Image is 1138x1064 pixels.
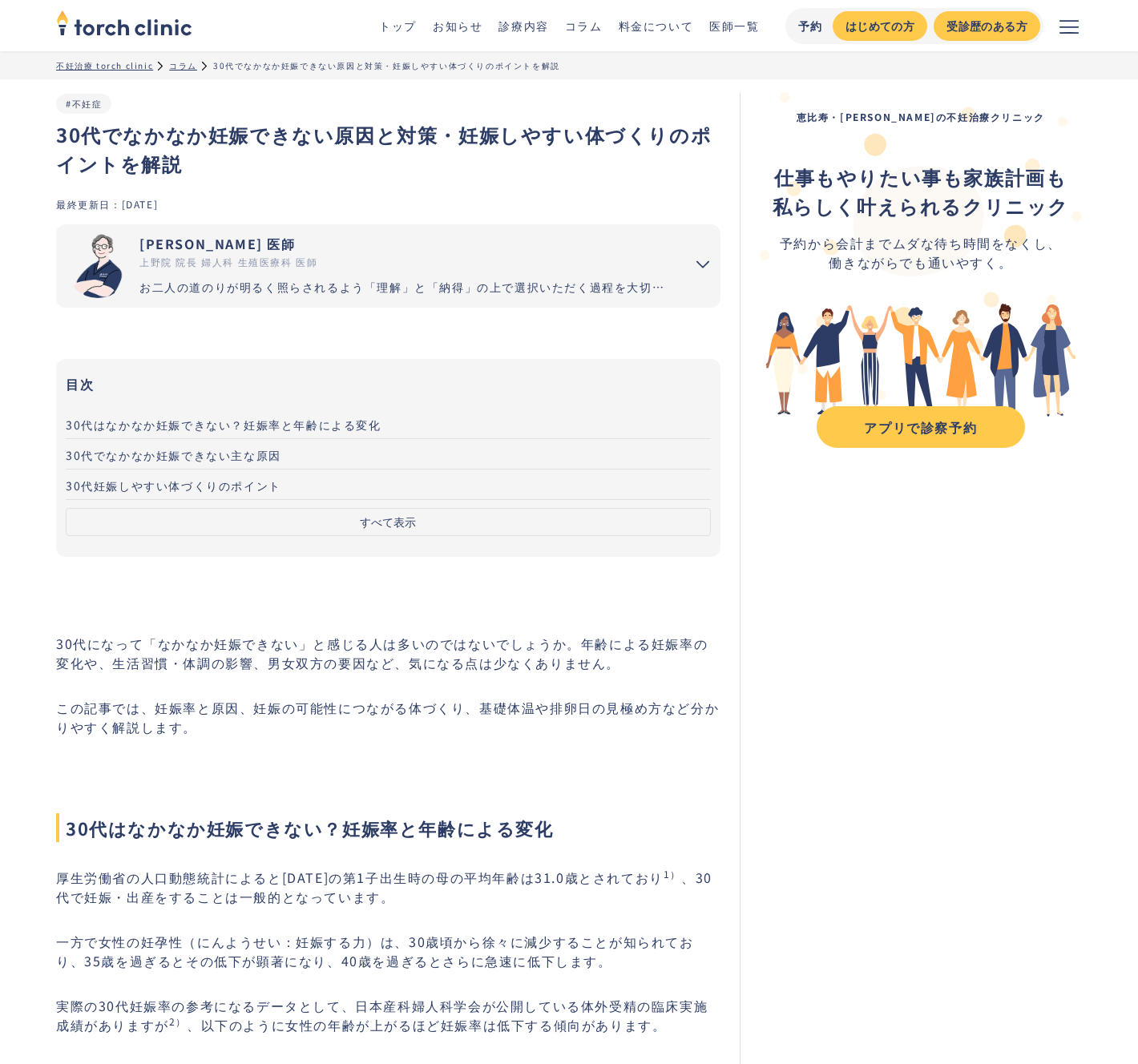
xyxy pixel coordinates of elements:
[797,110,1045,123] strong: 恵比寿・[PERSON_NAME]の不妊治療クリニック
[139,279,672,296] div: お二人の道のりが明るく照らされるよう「理解」と「納得」の上で選択いただく過程を大切にしています。エビデンスに基づいた高水準の医療提供により「幸せな家族計画の実現」をお手伝いさせていただきます。
[773,191,1069,220] strong: 私らしく叶えられるクリニック
[565,18,603,34] a: コラム
[833,11,927,41] a: はじめての方
[66,409,711,439] a: 30代はなかなか妊娠できない？妊娠率と年齢による変化
[139,255,672,269] div: 上野院 院長 婦人科 生殖医療科 医師
[946,18,1027,34] div: 受診歴のある方
[379,18,417,34] a: トップ
[433,18,482,34] a: お知らせ
[56,59,1082,71] ul: パンくずリスト
[66,447,281,463] span: 30代でなかなか妊娠できない主な原因
[498,18,548,34] a: 診療内容
[56,197,122,211] div: 最終更新日：
[66,470,711,500] a: 30代妊娠しやすい体づくりのポイント
[66,234,130,298] img: 市山 卓彦
[845,18,914,34] div: はじめての方
[56,5,192,40] img: torch clinic
[56,224,672,308] a: [PERSON_NAME] 医師 上野院 院長 婦人科 生殖医療科 医師 お二人の道のりが明るく照らされるよう「理解」と「納得」の上で選択いただく過程を大切にしています。エビデンスに基づいた高水...
[66,478,281,494] span: 30代妊娠しやすい体づくりのポイント
[817,406,1025,448] a: アプリで診察予約
[66,439,711,470] a: 30代でなかなか妊娠できない主な原因
[66,417,381,433] span: 30代はなかなか妊娠できない？妊娠率と年齢による変化
[56,868,720,906] p: 厚生労働省の人口動態統計によると[DATE]の第1子出生時の母の平均年齢は31.0歳とされており 、30代で妊娠・出産をすることは一般的となっています。
[56,59,153,71] a: 不妊治療 torch clinic
[56,698,720,736] p: この記事では、妊娠率と原因、妊娠の可能性につながる体づくり、基礎体温や排卵日の見極め方など分かりやすく解説します。
[56,996,720,1034] p: 実際の30代妊娠率の参考になるデータとして、日本産科婦人科学会が公開している体外受精の臨床実施成績がありますが 、以下のように女性の年齢が上がるほど妊娠率は低下する傾向があります。
[773,163,1069,220] div: ‍ ‍
[934,11,1040,41] a: 受診歴のある方
[66,372,711,396] h3: 目次
[798,18,823,34] div: 予約
[169,59,197,71] a: コラム
[66,97,102,110] a: #不妊症
[831,417,1011,437] div: アプリで診察予約
[56,224,720,308] summary: 市山 卓彦 [PERSON_NAME] 医師 上野院 院長 婦人科 生殖医療科 医師 お二人の道のりが明るく照らされるよう「理解」と「納得」の上で選択いただく過程を大切にしています。エビデンスに...
[122,197,159,211] div: [DATE]
[619,18,694,34] a: 料金について
[169,1014,187,1028] sup: 2）
[56,11,192,40] a: home
[213,59,560,71] div: 30代でなかなか妊娠できない原因と対策・妊娠しやすい体づくりのポイントを解説
[139,234,672,253] div: [PERSON_NAME] 医師
[56,932,720,970] p: 一方で女性の妊孕性（にんようせい：妊娠する力）は、30歳頃から徐々に減少することが知られており、35歳を過ぎるとその低下が顕著になり、40歳を過ぎるとさらに急速に低下します。
[773,233,1069,272] div: 予約から会計までムダな待ち時間をなくし、 働きながらでも通いやすく。
[66,508,711,536] button: すべて表示
[56,120,720,178] h1: 30代でなかなか妊娠できない原因と対策・妊娠しやすい体づくりのポイントを解説
[664,867,681,881] sup: 1）
[709,18,759,34] a: 医師一覧
[774,163,1067,191] strong: 仕事もやりたい事も家族計画も
[56,634,720,672] p: 30代になって「なかなか妊娠できない」と感じる人は多いのではないでしょうか。年齢による妊娠率の変化や、生活習慣・体調の影響、男女双方の要因など、気になる点は少なくありません。
[56,813,720,842] span: 30代はなかなか妊娠できない？妊娠率と年齢による変化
